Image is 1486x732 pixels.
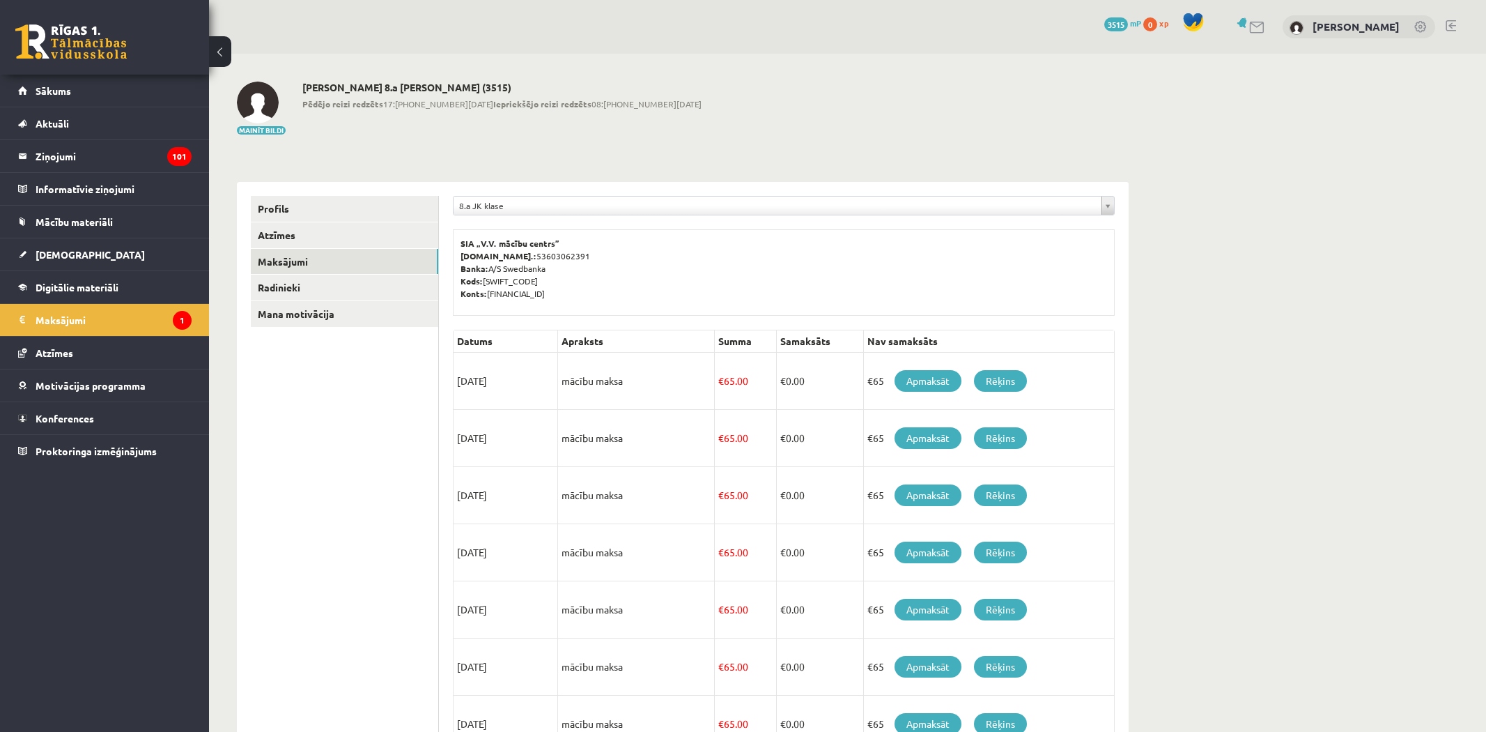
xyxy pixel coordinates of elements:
[780,660,786,673] span: €
[454,639,558,696] td: [DATE]
[1143,17,1157,31] span: 0
[776,524,863,581] td: 0.00
[718,432,724,444] span: €
[715,353,777,410] td: 65.00
[776,410,863,467] td: 0.00
[460,250,536,261] b: [DOMAIN_NAME].:
[251,249,438,275] a: Maksājumi
[36,304,192,336] legend: Maksājumi
[715,330,777,353] th: Summa
[558,410,715,467] td: mācību maksa
[36,215,113,228] span: Mācību materiāli
[460,288,487,299] b: Konts:
[36,445,157,457] span: Proktoringa izmēģinājums
[776,467,863,524] td: 0.00
[18,75,192,107] a: Sākums
[493,98,591,109] b: Iepriekšējo reizi redzēts
[454,467,558,524] td: [DATE]
[36,140,192,172] legend: Ziņojumi
[1143,17,1175,29] a: 0 xp
[15,24,127,59] a: Rīgas 1. Tālmācības vidusskola
[1104,17,1128,31] span: 3515
[776,353,863,410] td: 0.00
[974,485,1027,506] a: Rēķins
[718,603,724,616] span: €
[715,524,777,581] td: 65.00
[1104,17,1141,29] a: 3515 mP
[454,197,1114,215] a: 8.a JK klase
[718,546,724,558] span: €
[715,410,777,467] td: 65.00
[715,581,777,639] td: 65.00
[895,427,961,449] a: Apmaksāt
[460,238,560,249] b: SIA „V.V. mācību centrs”
[18,173,192,205] a: Informatīvie ziņojumi
[302,98,702,110] span: 17:[PHONE_NUMBER][DATE] 08:[PHONE_NUMBER][DATE]
[718,660,724,673] span: €
[302,98,383,109] b: Pēdējo reizi redzēts
[18,238,192,270] a: [DEMOGRAPHIC_DATA]
[237,126,286,135] button: Mainīt bildi
[974,427,1027,449] a: Rēķins
[974,656,1027,678] a: Rēķins
[974,542,1027,563] a: Rēķins
[558,467,715,524] td: mācību maksa
[460,237,1107,300] p: 53603062391 A/S Swedbanka [SWIFT_CODE] [FINANCIAL_ID]
[558,330,715,353] th: Apraksts
[36,248,145,261] span: [DEMOGRAPHIC_DATA]
[718,717,724,730] span: €
[18,402,192,434] a: Konferences
[863,581,1114,639] td: €65
[18,304,192,336] a: Maksājumi1
[18,140,192,172] a: Ziņojumi101
[1313,20,1400,33] a: [PERSON_NAME]
[251,196,438,222] a: Profils
[454,353,558,410] td: [DATE]
[863,353,1114,410] td: €65
[776,639,863,696] td: 0.00
[895,542,961,563] a: Apmaksāt
[863,410,1114,467] td: €65
[1159,17,1168,29] span: xp
[780,432,786,444] span: €
[18,271,192,303] a: Digitālie materiāli
[895,485,961,506] a: Apmaksāt
[776,581,863,639] td: 0.00
[895,370,961,392] a: Apmaksāt
[863,524,1114,581] td: €65
[974,370,1027,392] a: Rēķins
[863,330,1114,353] th: Nav samaksāts
[460,275,483,287] b: Kods:
[18,206,192,238] a: Mācību materiāli
[251,275,438,300] a: Radinieki
[18,107,192,139] a: Aktuāli
[558,581,715,639] td: mācību maksa
[715,639,777,696] td: 65.00
[718,374,724,387] span: €
[454,524,558,581] td: [DATE]
[454,330,558,353] th: Datums
[251,301,438,327] a: Mana motivācija
[780,603,786,616] span: €
[36,346,73,359] span: Atzīmes
[1290,21,1303,35] img: Kārlis Bergs
[454,581,558,639] td: [DATE]
[780,489,786,501] span: €
[251,222,438,248] a: Atzīmes
[36,379,146,392] span: Motivācijas programma
[36,412,94,425] span: Konferences
[715,467,777,524] td: 65.00
[780,717,786,730] span: €
[558,353,715,410] td: mācību maksa
[780,546,786,558] span: €
[460,263,488,274] b: Banka:
[36,281,118,293] span: Digitālie materiāli
[974,599,1027,620] a: Rēķins
[454,410,558,467] td: [DATE]
[863,467,1114,524] td: €65
[780,374,786,387] span: €
[895,599,961,620] a: Apmaksāt
[18,435,192,467] a: Proktoringa izmēģinājums
[776,330,863,353] th: Samaksāts
[558,639,715,696] td: mācību maksa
